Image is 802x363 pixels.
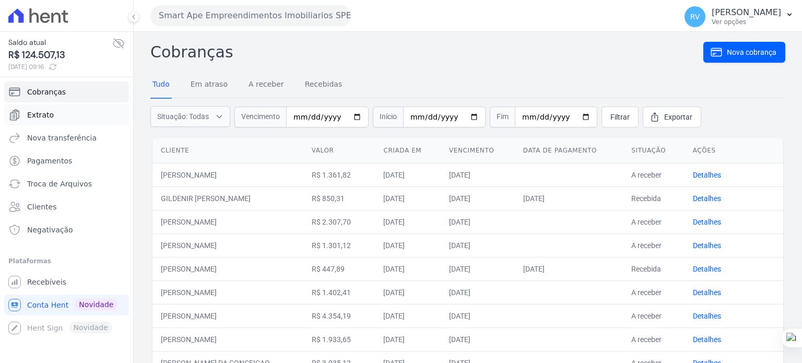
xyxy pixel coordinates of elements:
[4,219,129,240] a: Negativação
[152,257,303,280] td: [PERSON_NAME]
[150,5,351,26] button: Smart Ape Empreendimentos Imobiliarios SPE LTDA
[27,179,92,189] span: Troca de Arquivos
[375,233,441,257] td: [DATE]
[4,150,129,171] a: Pagamentos
[515,138,623,163] th: Data de pagamento
[150,40,703,64] h2: Cobranças
[623,138,684,163] th: Situação
[303,210,375,233] td: R$ 2.307,70
[234,107,286,127] span: Vencimento
[441,233,515,257] td: [DATE]
[8,62,112,72] span: [DATE] 09:16
[727,47,776,57] span: Nova cobrança
[27,87,66,97] span: Cobranças
[8,37,112,48] span: Saldo atual
[441,186,515,210] td: [DATE]
[75,299,117,310] span: Novidade
[375,257,441,280] td: [DATE]
[664,112,692,122] span: Exportar
[152,138,303,163] th: Cliente
[27,225,73,235] span: Negativação
[693,288,721,297] a: Detalhes
[643,107,701,127] a: Exportar
[8,255,125,267] div: Plataformas
[27,133,97,143] span: Nova transferência
[375,304,441,327] td: [DATE]
[703,42,785,63] a: Nova cobrança
[441,257,515,280] td: [DATE]
[152,327,303,351] td: [PERSON_NAME]
[693,335,721,344] a: Detalhes
[375,327,441,351] td: [DATE]
[693,194,721,203] a: Detalhes
[375,280,441,304] td: [DATE]
[441,138,515,163] th: Vencimento
[693,241,721,250] a: Detalhes
[8,48,112,62] span: R$ 124.507,13
[4,104,129,125] a: Extrato
[693,171,721,179] a: Detalhes
[623,210,684,233] td: A receber
[303,163,375,186] td: R$ 1.361,82
[623,280,684,304] td: A receber
[623,257,684,280] td: Recebida
[515,257,623,280] td: [DATE]
[188,72,230,99] a: Em atraso
[8,81,125,338] nav: Sidebar
[303,280,375,304] td: R$ 1.402,41
[693,312,721,320] a: Detalhes
[4,272,129,292] a: Recebíveis
[441,210,515,233] td: [DATE]
[490,107,515,127] span: Fim
[27,156,72,166] span: Pagamentos
[693,218,721,226] a: Detalhes
[712,18,781,26] p: Ver opções
[152,233,303,257] td: [PERSON_NAME]
[623,304,684,327] td: A receber
[303,138,375,163] th: Valor
[152,304,303,327] td: [PERSON_NAME]
[4,127,129,148] a: Nova transferência
[375,138,441,163] th: Criada em
[375,163,441,186] td: [DATE]
[246,72,286,99] a: A receber
[441,327,515,351] td: [DATE]
[375,186,441,210] td: [DATE]
[685,138,783,163] th: Ações
[4,295,129,315] a: Conta Hent Novidade
[441,280,515,304] td: [DATE]
[676,2,802,31] button: RV [PERSON_NAME] Ver opções
[152,163,303,186] td: [PERSON_NAME]
[623,233,684,257] td: A receber
[152,280,303,304] td: [PERSON_NAME]
[623,186,684,210] td: Recebida
[303,233,375,257] td: R$ 1.301,12
[150,106,230,127] button: Situação: Todas
[303,257,375,280] td: R$ 447,89
[441,163,515,186] td: [DATE]
[441,304,515,327] td: [DATE]
[601,107,639,127] a: Filtrar
[27,202,56,212] span: Clientes
[152,186,303,210] td: GILDENIR [PERSON_NAME]
[373,107,403,127] span: Início
[303,186,375,210] td: R$ 850,31
[157,111,209,122] span: Situação: Todas
[623,327,684,351] td: A receber
[4,196,129,217] a: Clientes
[610,112,630,122] span: Filtrar
[623,163,684,186] td: A receber
[152,210,303,233] td: [PERSON_NAME]
[303,327,375,351] td: R$ 1.933,65
[27,110,54,120] span: Extrato
[690,13,700,20] span: RV
[693,265,721,273] a: Detalhes
[27,300,68,310] span: Conta Hent
[27,277,66,287] span: Recebíveis
[303,72,345,99] a: Recebidas
[712,7,781,18] p: [PERSON_NAME]
[4,173,129,194] a: Troca de Arquivos
[150,72,172,99] a: Tudo
[4,81,129,102] a: Cobranças
[515,186,623,210] td: [DATE]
